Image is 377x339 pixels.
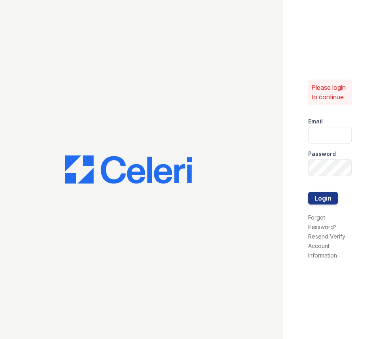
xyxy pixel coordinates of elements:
[308,150,336,158] label: Password
[65,155,192,184] img: CE_Logo_Blue-a8612792a0a2168367f1c8372b55b34899dd931a85d93a1a3d3e32e68fde9ad4.png
[308,117,323,125] label: Email
[308,192,338,205] button: Login
[311,83,349,102] p: Please login to continue
[308,214,337,230] a: Forgot Password?
[308,233,345,259] a: Resend Verify Account Information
